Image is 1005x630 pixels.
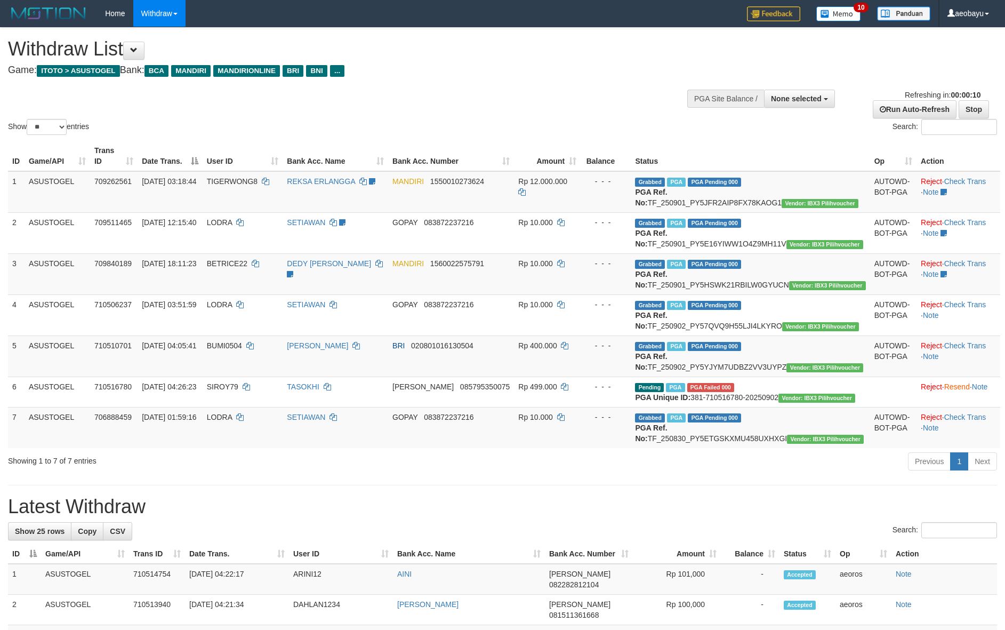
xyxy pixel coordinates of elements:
[142,341,196,350] span: [DATE] 04:05:41
[103,522,132,540] a: CSV
[771,94,822,103] span: None selected
[90,141,138,171] th: Trans ID: activate to sort column ascending
[585,412,626,422] div: - - -
[129,564,185,595] td: 710514754
[633,544,721,564] th: Amount: activate to sort column ascending
[8,544,41,564] th: ID: activate to sort column descending
[921,413,942,421] a: Reject
[916,141,1000,171] th: Action
[287,382,319,391] a: TASOKHI
[635,301,665,310] span: Grabbed
[518,382,557,391] span: Rp 499.000
[283,141,388,171] th: Bank Acc. Name: activate to sort column ascending
[289,544,393,564] th: User ID: activate to sort column ascending
[916,294,1000,336] td: · ·
[923,229,939,237] a: Note
[207,341,242,350] span: BUMI0504
[873,100,956,118] a: Run Auto-Refresh
[430,259,484,268] span: Copy 1560022575791 to clipboard
[203,141,283,171] th: User ID: activate to sort column ascending
[213,65,280,77] span: MANDIRIONLINE
[921,522,997,538] input: Search:
[8,119,89,135] label: Show entries
[635,413,665,422] span: Grabbed
[687,383,735,392] span: PGA Error
[870,253,916,294] td: AUTOWD-BOT-PGA
[207,177,258,186] span: TIGERWONG8
[397,570,412,578] a: AINI
[142,259,196,268] span: [DATE] 18:11:23
[870,407,916,448] td: AUTOWD-BOT-PGA
[142,177,196,186] span: [DATE] 03:18:44
[8,5,89,21] img: MOTION_logo.png
[392,341,405,350] span: BRI
[667,260,686,269] span: Marked by aeomartha
[185,564,289,595] td: [DATE] 04:22:17
[635,424,667,443] b: PGA Ref. No:
[78,527,97,536] span: Copy
[71,522,103,540] a: Copy
[8,38,660,60] h1: Withdraw List
[921,119,997,135] input: Search:
[923,424,939,432] a: Note
[635,229,667,248] b: PGA Ref. No:
[688,260,741,269] span: PGA Pending
[835,564,891,595] td: aeoros
[25,407,90,448] td: ASUSTOGEL
[893,119,997,135] label: Search:
[585,258,626,269] div: - - -
[870,141,916,171] th: Op: activate to sort column ascending
[424,218,473,227] span: Copy 083872237216 to clipboard
[893,522,997,538] label: Search:
[25,171,90,213] td: ASUSTOGEL
[8,294,25,336] td: 4
[171,65,211,77] span: MANDIRI
[944,218,986,227] a: Check Trans
[631,253,870,294] td: TF_250901_PY5HSWK21RBILW0GYUCN
[782,199,858,208] span: Vendor URL: https://payment5.1velocity.biz
[549,580,599,589] span: Copy 082282812104 to clipboard
[15,527,65,536] span: Show 25 rows
[786,240,863,249] span: Vendor URL: https://payment5.1velocity.biz
[8,564,41,595] td: 1
[8,496,997,517] h1: Latest Withdraw
[518,300,553,309] span: Rp 10.000
[635,270,667,289] b: PGA Ref. No:
[94,177,132,186] span: 709262561
[25,294,90,336] td: ASUSTOGEL
[581,141,631,171] th: Balance
[306,65,327,77] span: BNI
[635,219,665,228] span: Grabbed
[905,91,980,99] span: Refreshing in:
[185,595,289,625] td: [DATE] 04:21:34
[8,522,71,540] a: Show 25 rows
[921,382,942,391] a: Reject
[287,259,371,268] a: DEDY [PERSON_NAME]
[916,407,1000,448] td: · ·
[688,219,741,228] span: PGA Pending
[764,90,835,108] button: None selected
[25,336,90,377] td: ASUSTOGEL
[816,6,861,21] img: Button%20Memo.svg
[8,336,25,377] td: 5
[916,336,1000,377] td: · ·
[779,544,835,564] th: Status: activate to sort column ascending
[8,253,25,294] td: 3
[667,413,686,422] span: Marked by aeoros
[585,176,626,187] div: - - -
[94,413,132,421] span: 706888459
[923,188,939,196] a: Note
[8,212,25,253] td: 2
[424,413,473,421] span: Copy 083872237216 to clipboard
[518,259,553,268] span: Rp 10.000
[688,178,741,187] span: PGA Pending
[891,544,997,564] th: Action
[94,341,132,350] span: 710510701
[870,336,916,377] td: AUTOWD-BOT-PGA
[959,100,989,118] a: Stop
[870,171,916,213] td: AUTOWD-BOT-PGA
[388,141,514,171] th: Bank Acc. Number: activate to sort column ascending
[138,141,203,171] th: Date Trans.: activate to sort column descending
[944,177,986,186] a: Check Trans
[786,363,863,372] span: Vendor URL: https://payment5.1velocity.biz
